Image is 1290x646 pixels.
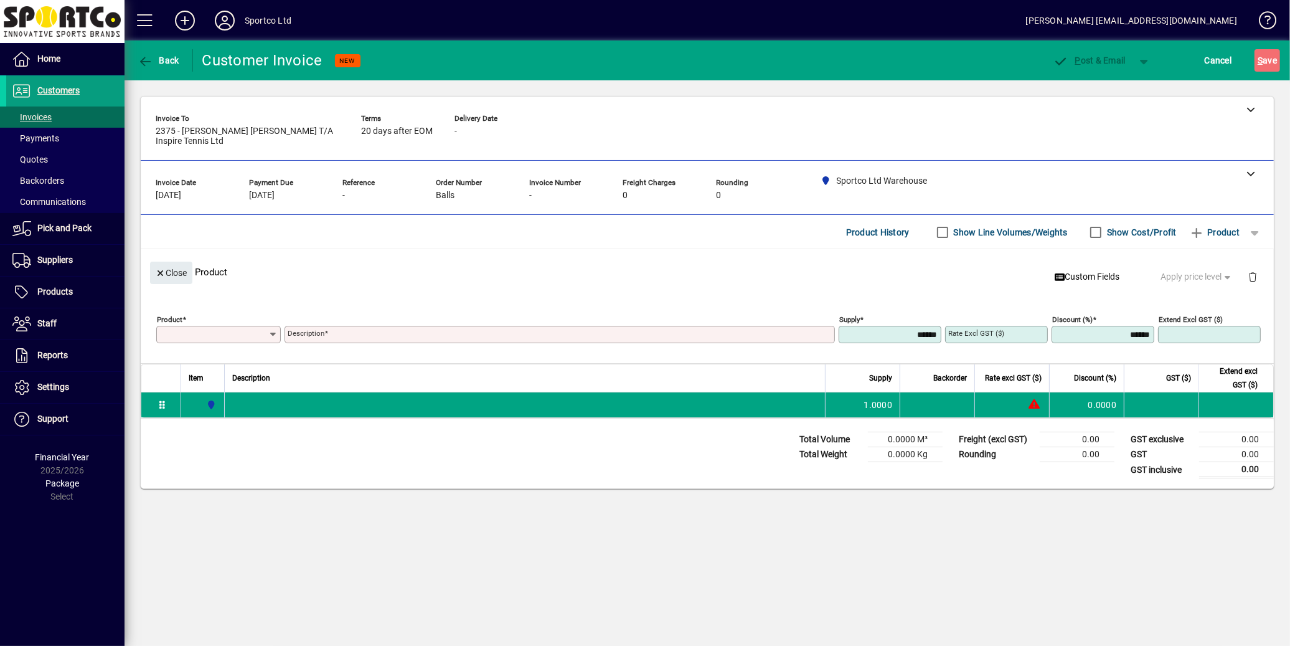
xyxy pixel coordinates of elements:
app-page-header-button: Close [147,267,195,278]
td: Rounding [953,447,1040,462]
app-page-header-button: Delete [1238,271,1268,282]
a: Support [6,404,125,435]
span: [DATE] [156,191,181,201]
div: [PERSON_NAME] [EMAIL_ADDRESS][DOMAIN_NAME] [1026,11,1237,31]
a: Payments [6,128,125,149]
span: 0 [716,191,721,201]
span: [DATE] [249,191,275,201]
a: Reports [6,340,125,371]
span: ave [1258,50,1277,70]
a: Staff [6,308,125,340]
td: 0.0000 [1049,392,1124,417]
div: Product [141,249,1274,295]
td: GST [1124,447,1199,462]
span: Reports [37,350,68,360]
button: Product History [841,221,915,244]
span: Close [155,263,187,283]
span: Cancel [1205,50,1232,70]
button: Delete [1238,262,1268,292]
span: Apply price level [1161,270,1233,283]
span: Suppliers [37,255,73,265]
mat-label: Discount (%) [1052,315,1093,324]
span: Support [37,414,68,424]
mat-label: Description [288,329,324,338]
a: Settings [6,372,125,403]
span: Item [189,371,204,385]
span: Back [138,55,179,65]
label: Show Cost/Profit [1104,226,1177,239]
span: Discount (%) [1074,371,1116,385]
span: Package [45,478,79,488]
a: Quotes [6,149,125,170]
button: Add [165,9,205,32]
span: Home [37,54,60,64]
span: Supply [869,371,892,385]
button: Close [150,262,192,284]
div: Customer Invoice [202,50,322,70]
span: Custom Fields [1054,270,1120,283]
mat-label: Product [157,315,182,324]
td: 0.0000 Kg [868,447,943,462]
td: 0.0000 M³ [868,432,943,447]
app-page-header-button: Back [125,49,193,72]
span: Financial Year [35,452,90,462]
a: Communications [6,191,125,212]
span: 1.0000 [864,399,893,411]
span: - [454,126,457,136]
span: Communications [12,197,86,207]
a: Suppliers [6,245,125,276]
mat-label: Supply [839,315,860,324]
button: Apply price level [1156,266,1238,288]
td: 0.00 [1199,447,1274,462]
span: Payments [12,133,59,143]
td: 0.00 [1040,432,1114,447]
span: - [342,191,345,201]
span: Staff [37,318,57,328]
td: 0.00 [1199,432,1274,447]
td: Total Weight [793,447,868,462]
span: Backorder [933,371,967,385]
span: Description [232,371,270,385]
span: Quotes [12,154,48,164]
span: P [1075,55,1081,65]
span: Product History [846,222,910,242]
button: Back [134,49,182,72]
span: Pick and Pack [37,223,92,233]
span: Settings [37,382,69,392]
button: Profile [205,9,245,32]
a: Knowledge Base [1250,2,1274,43]
span: GST ($) [1166,371,1191,385]
span: Customers [37,85,80,95]
td: Freight (excl GST) [953,432,1040,447]
span: 20 days after EOM [361,126,433,136]
span: Invoices [12,112,52,122]
a: Products [6,277,125,308]
span: Products [37,287,73,297]
span: NEW [340,57,355,65]
span: Backorders [12,176,64,186]
button: Post & Email [1047,49,1132,72]
span: ost & Email [1053,55,1126,65]
span: Extend excl GST ($) [1207,364,1258,392]
a: Backorders [6,170,125,191]
td: Total Volume [793,432,868,447]
span: 0 [623,191,628,201]
button: Cancel [1202,49,1235,72]
span: Rate excl GST ($) [985,371,1042,385]
a: Invoices [6,107,125,128]
button: Custom Fields [1049,266,1125,288]
span: S [1258,55,1263,65]
span: 2375 - [PERSON_NAME] [PERSON_NAME] T/A Inspire Tennis Ltd [156,126,342,146]
td: 0.00 [1040,447,1114,462]
td: 0.00 [1199,462,1274,478]
span: Sportco Ltd Warehouse [203,398,217,412]
button: Save [1255,49,1280,72]
mat-label: Rate excl GST ($) [948,329,1004,338]
td: GST inclusive [1124,462,1199,478]
div: Sportco Ltd [245,11,291,31]
span: - [529,191,532,201]
label: Show Line Volumes/Weights [951,226,1068,239]
td: GST exclusive [1124,432,1199,447]
a: Pick and Pack [6,213,125,244]
mat-label: Extend excl GST ($) [1159,315,1223,324]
